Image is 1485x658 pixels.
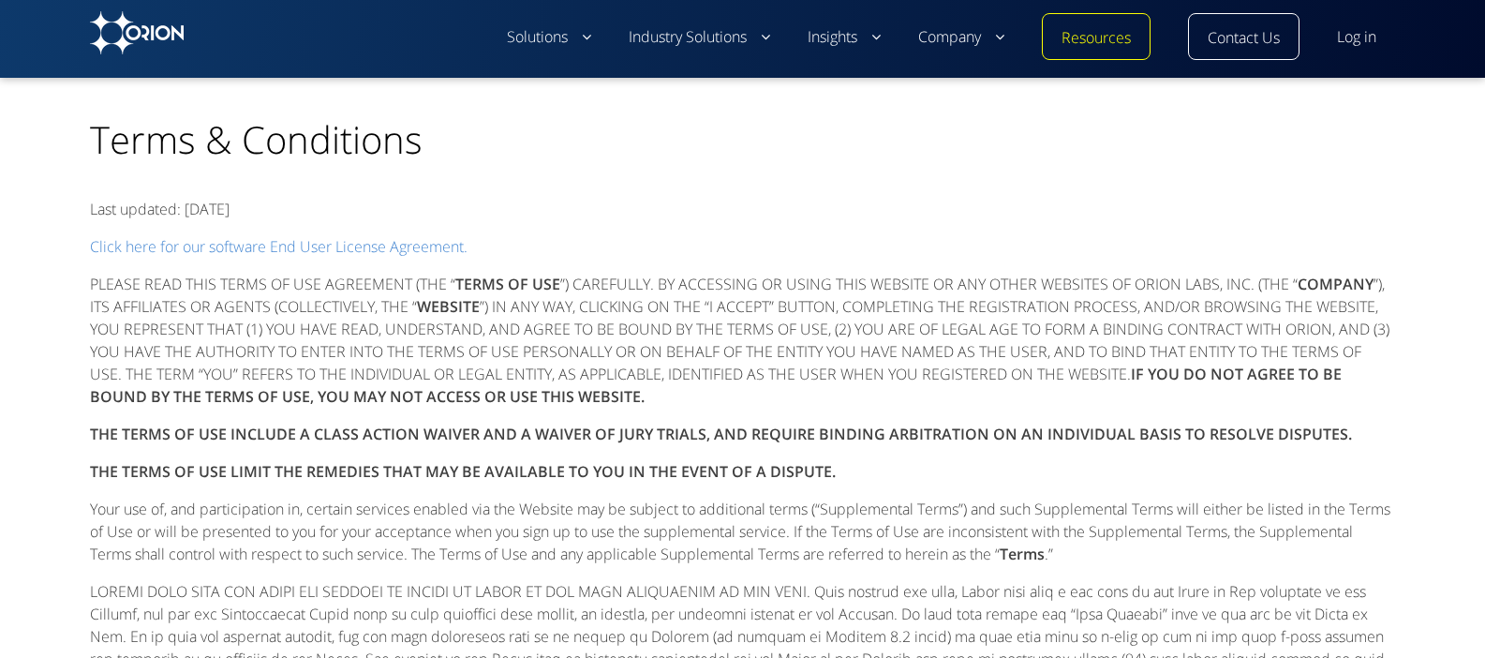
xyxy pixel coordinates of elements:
[90,236,468,258] a: Click here for our software End User License Agreement.
[90,461,836,482] strong: THE TERMS OF USE LIMIT THE REMEDIES THAT MAY BE AVAILABLE TO YOU IN THE EVENT OF A DISPUTE.
[455,274,560,294] strong: TERMS OF USE
[90,424,1352,444] strong: THE TERMS OF USE INCLUDE A CLASS ACTION WAIVER AND A WAIVER OF JURY TRIALS, AND REQUIRE BINDING A...
[1391,568,1485,658] iframe: Chat Widget
[90,87,423,164] h1: Terms & Conditions
[90,498,1395,565] p: Your use of, and participation in, certain services enabled via the Website may be subject to add...
[1337,26,1376,49] a: Log in
[629,26,770,49] a: Industry Solutions
[918,26,1004,49] a: Company
[417,296,480,317] strong: WEBSITE
[1298,274,1374,294] strong: COMPANY
[1000,544,1045,564] strong: Terms
[90,198,1395,220] p: Last updated: [DATE]
[1062,27,1131,50] a: Resources
[90,273,1395,408] p: PLEASE READ THIS TERMS OF USE AGREEMENT (THE “ ”) CAREFULLY. BY ACCESSING OR USING THIS WEBSITE O...
[808,26,881,49] a: Insights
[90,11,184,54] img: Orion
[507,26,591,49] a: Solutions
[1208,27,1280,50] a: Contact Us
